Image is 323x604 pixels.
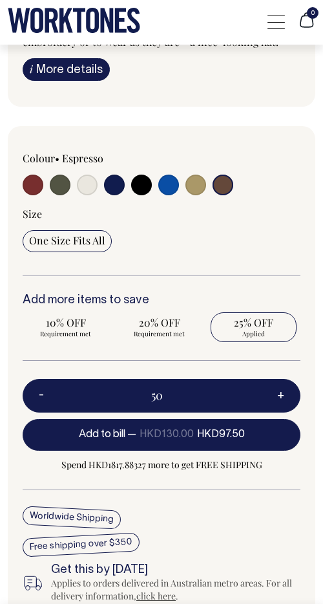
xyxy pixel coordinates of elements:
[23,312,109,342] input: 10% OFF Requirement met
[29,316,102,329] span: 10% OFF
[29,329,102,338] span: Requirement met
[123,329,196,338] span: Requirement met
[79,430,125,439] span: Add to bill
[30,62,33,76] span: i
[29,234,105,247] span: One Size Fits All
[62,151,103,165] label: Espresso
[307,7,318,19] span: 0
[23,458,300,471] span: Spend HKD1817.88327 more to get FREE SHIPPING
[116,312,202,342] input: 20% OFF Requirement met
[51,564,298,577] h6: Get this by [DATE]
[23,208,300,221] div: Size
[23,230,112,252] input: One Size Fits All
[217,316,290,329] span: 25% OFF
[217,329,290,338] span: Applied
[55,151,59,165] span: •
[136,590,176,602] a: click here
[23,152,134,165] div: Colour
[127,430,245,439] span: —
[140,430,194,439] span: HKD130.00
[23,58,110,81] a: iMore details
[51,577,298,603] div: Applies to orders delivered in Australian metro areas. For all delivery information, .
[298,21,315,30] a: 0
[123,316,196,329] span: 20% OFF
[197,430,245,439] span: HKD97.50
[261,373,300,418] button: +
[23,294,300,307] h6: Add more items to save
[23,373,60,418] button: -
[211,312,297,342] input: 25% OFF Applied
[23,419,300,451] button: Add to bill —HKD130.00HKD97.50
